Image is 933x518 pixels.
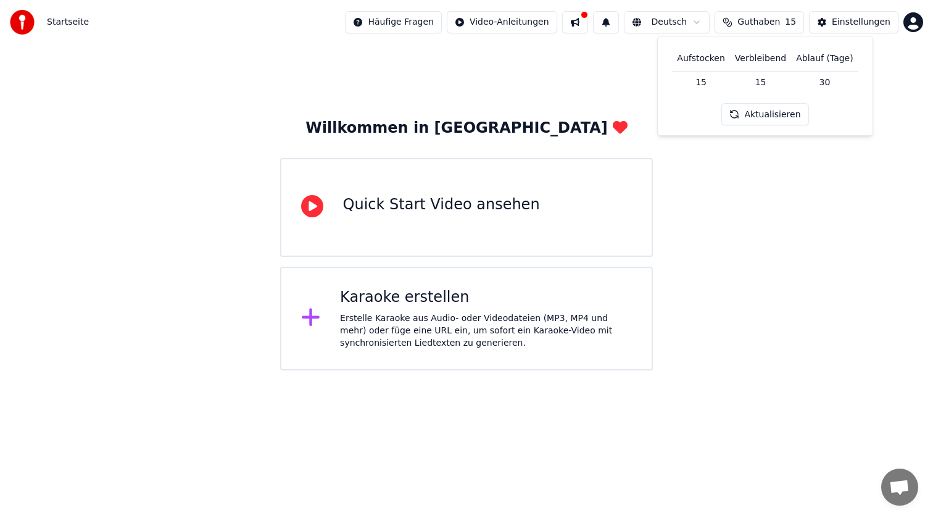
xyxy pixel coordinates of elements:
[340,312,632,349] div: Erstelle Karaoke aus Audio- oder Videodateien (MP3, MP4 und mehr) oder füge eine URL ein, um sofo...
[881,469,918,506] a: Chat öffnen
[340,288,632,307] div: Karaoke erstellen
[715,11,804,33] button: Guthaben15
[672,71,730,93] td: 15
[737,16,780,28] span: Guthaben
[343,195,540,215] div: Quick Start Video ansehen
[721,103,808,125] button: Aktualisieren
[791,71,858,93] td: 30
[47,16,89,28] nav: breadcrumb
[832,16,890,28] div: Einstellungen
[672,46,730,71] th: Aufstocken
[345,11,442,33] button: Häufige Fragen
[730,46,791,71] th: Verbleibend
[730,71,791,93] td: 15
[305,119,627,138] div: Willkommen in [GEOGRAPHIC_DATA]
[47,16,89,28] span: Startseite
[791,46,858,71] th: Ablauf (Tage)
[809,11,898,33] button: Einstellungen
[10,10,35,35] img: youka
[447,11,557,33] button: Video-Anleitungen
[785,16,796,28] span: 15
